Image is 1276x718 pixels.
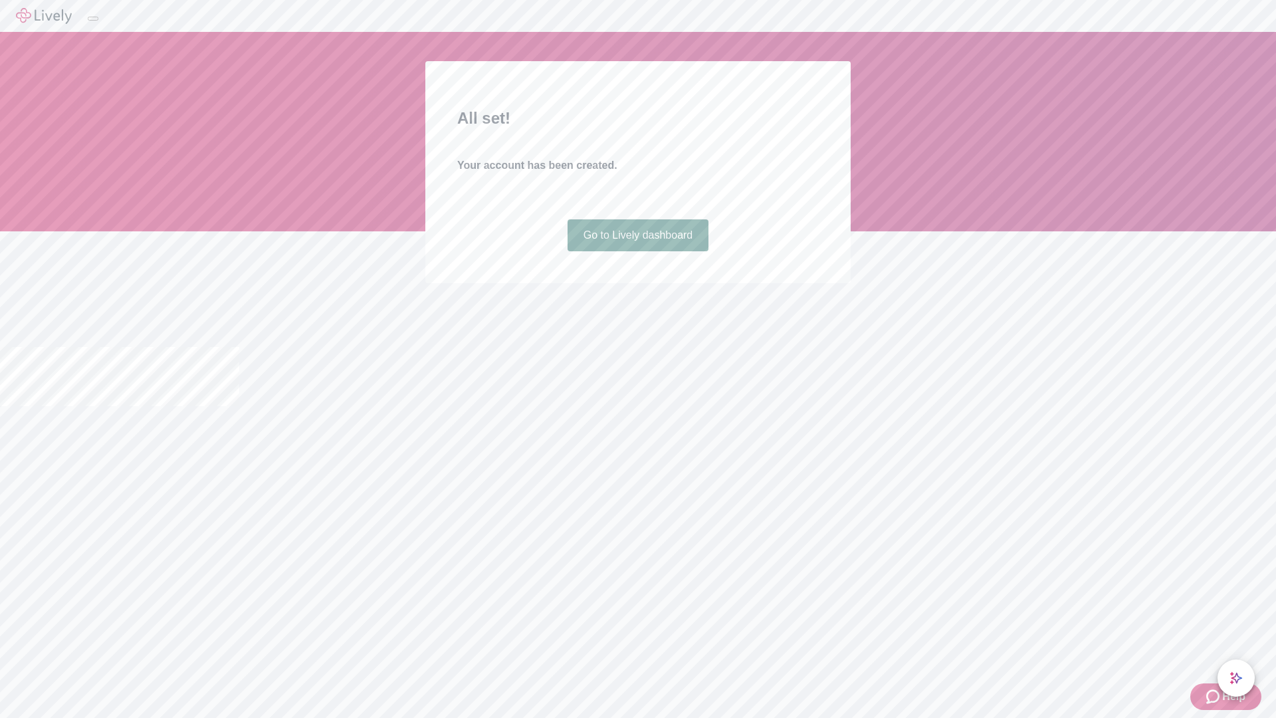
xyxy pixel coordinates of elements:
[16,8,72,24] img: Lively
[1206,689,1222,705] svg: Zendesk support icon
[1229,671,1243,685] svg: Lively AI Assistant
[1222,689,1245,705] span: Help
[1190,683,1261,710] button: Zendesk support iconHelp
[457,106,819,130] h2: All set!
[568,219,709,251] a: Go to Lively dashboard
[457,158,819,174] h4: Your account has been created.
[88,17,98,21] button: Log out
[1218,659,1255,697] button: chat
